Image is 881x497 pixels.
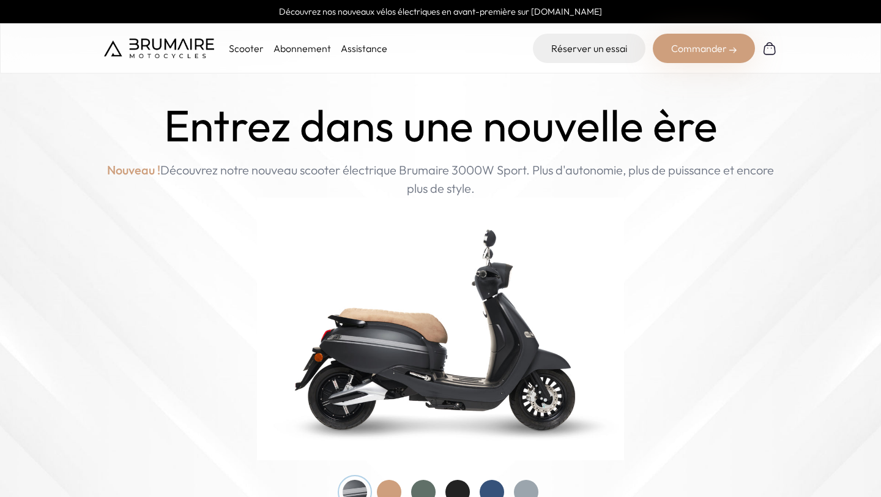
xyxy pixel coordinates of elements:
[762,41,777,56] img: Panier
[653,34,755,63] div: Commander
[104,161,777,198] p: Découvrez notre nouveau scooter électrique Brumaire 3000W Sport. Plus d'autonomie, plus de puissa...
[341,42,387,54] a: Assistance
[104,39,214,58] img: Brumaire Motocycles
[533,34,645,63] a: Réserver un essai
[729,47,737,54] img: right-arrow-2.png
[164,100,718,151] h1: Entrez dans une nouvelle ère
[229,41,264,56] p: Scooter
[107,161,160,179] span: Nouveau !
[273,42,331,54] a: Abonnement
